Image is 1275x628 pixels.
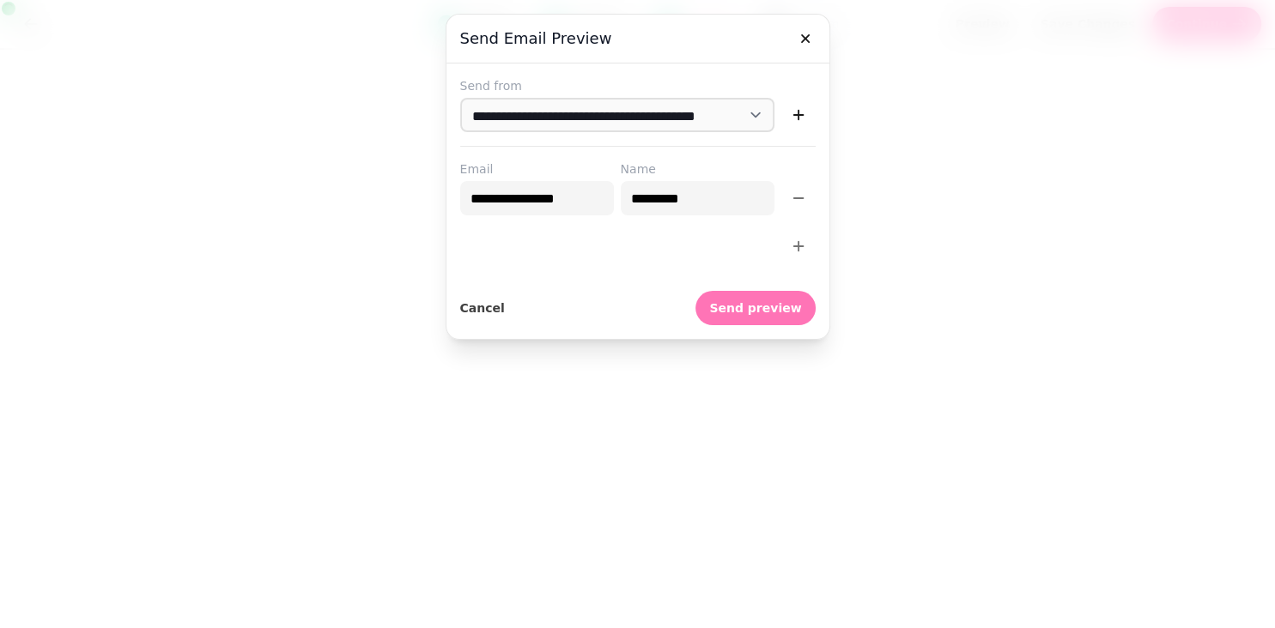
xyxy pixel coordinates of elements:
[460,302,505,314] span: Cancel
[460,291,505,325] button: Cancel
[460,77,816,94] label: Send from
[621,160,774,178] label: Name
[460,28,816,49] h3: Send email preview
[695,291,815,325] button: Send preview
[709,302,801,314] span: Send preview
[460,160,614,178] label: Email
